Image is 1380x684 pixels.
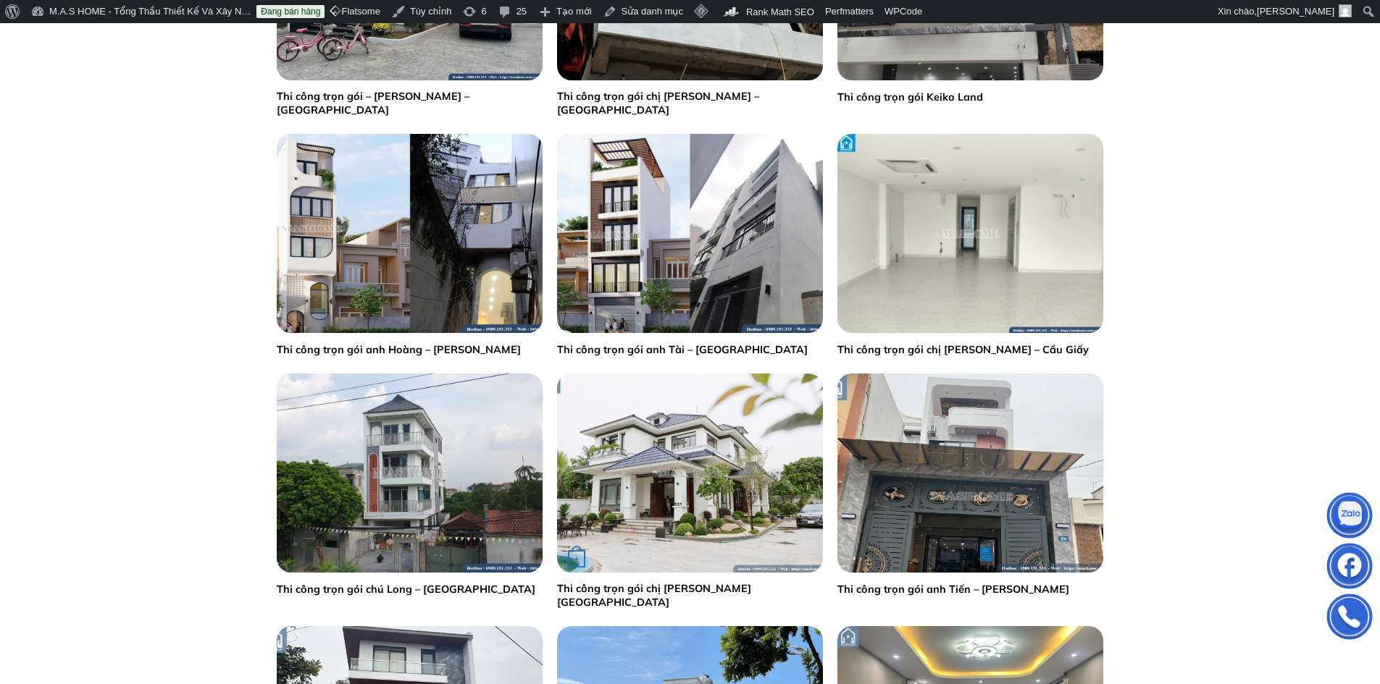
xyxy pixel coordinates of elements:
[557,134,823,333] img: Thi công trọn gói anh Tài - Long Biên | MasHome
[837,343,1089,357] a: Thi công trọn gói chị [PERSON_NAME] – Cầu Giấy
[1257,6,1334,17] span: [PERSON_NAME]
[557,343,808,357] a: Thi công trọn gói anh Tài – [GEOGRAPHIC_DATA]
[1328,496,1371,539] img: Zalo
[277,583,535,596] a: Thi công trọn gói chú Long – [GEOGRAPHIC_DATA]
[277,134,543,333] img: Thiết kế nhà phố anh Hoàng - Ngọc Hà | MasHome
[837,373,1103,573] img: Thi công trọn gói anh Tiến - Gia Lâm | MasHome
[837,90,983,104] a: Thi công trọn gói Keiko Land
[1328,546,1371,590] img: Facebook
[256,5,325,18] a: Đang bán hàng
[557,90,823,117] a: Thi công trọn gói chị [PERSON_NAME] – [GEOGRAPHIC_DATA]
[277,90,543,117] a: Thi công trọn gói – [PERSON_NAME] – [GEOGRAPHIC_DATA]
[746,7,814,17] span: Rank Math SEO
[837,583,1069,596] a: Thi công trọn gói anh Tiến – [PERSON_NAME]
[557,373,823,573] img: Thi công trọn gói chị Lý - Hưng Yên | MasHome
[277,373,543,573] img: Thi công trọn gói chú Long - Đông Mỹ | MasHome
[837,134,1103,333] img: thi-cong-tron-goi-chi-lan-anh-cau-giay
[1328,597,1371,641] img: Phone
[568,550,585,567] strong: +
[557,582,823,609] a: Thi công trọn gói chị [PERSON_NAME][GEOGRAPHIC_DATA]
[277,343,521,357] a: Thi công trọn gói anh Hoàng – [PERSON_NAME]
[568,548,585,570] div: Đọc tiếp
